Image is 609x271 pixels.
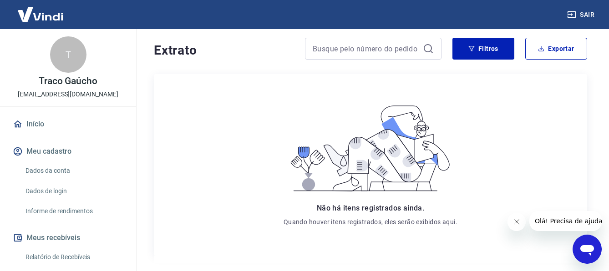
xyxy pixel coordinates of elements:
img: Vindi [11,0,70,28]
button: Meus recebíveis [11,228,125,248]
a: Informe de rendimentos [22,202,125,221]
a: Início [11,114,125,134]
span: Olá! Precisa de ajuda? [5,6,76,14]
a: Dados de login [22,182,125,201]
a: Dados da conta [22,161,125,180]
input: Busque pelo número do pedido [313,42,419,55]
button: Exportar [525,38,587,60]
button: Meu cadastro [11,141,125,161]
a: Relatório de Recebíveis [22,248,125,266]
p: [EMAIL_ADDRESS][DOMAIN_NAME] [18,90,118,99]
p: Traco Gaúcho [39,76,97,86]
span: Não há itens registrados ainda. [317,204,424,212]
iframe: Botão para abrir a janela de mensagens [573,235,602,264]
div: T [50,36,86,73]
button: Filtros [452,38,514,60]
p: Quando houver itens registrados, eles serão exibidos aqui. [284,217,457,226]
button: Sair [565,6,598,23]
iframe: Fechar mensagem [507,213,526,231]
iframe: Mensagem da empresa [529,211,602,231]
h4: Extrato [154,41,294,60]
